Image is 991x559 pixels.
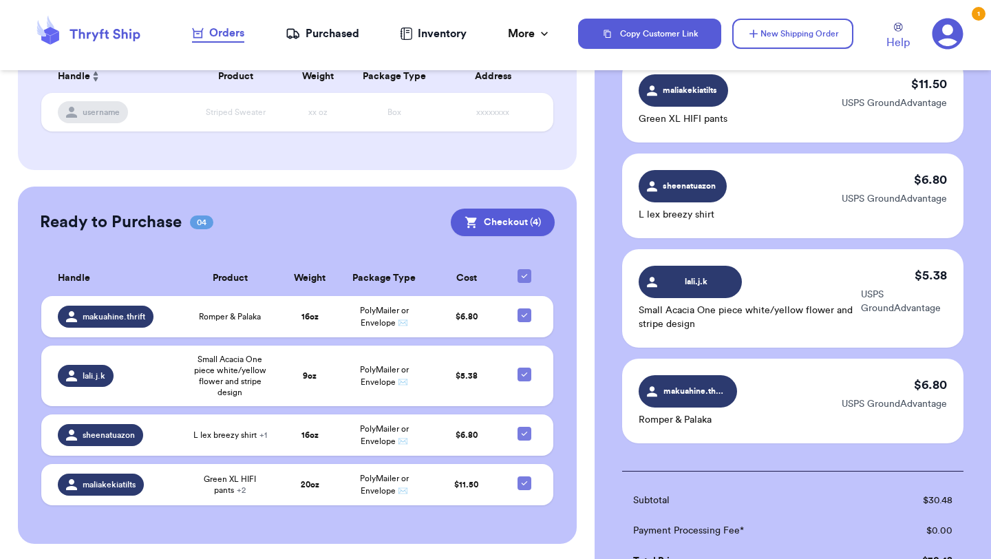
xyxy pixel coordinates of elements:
[454,481,478,489] span: $ 11.50
[360,425,409,445] span: PolyMailer or Envelope ✉️
[622,485,867,516] td: Subtotal
[578,19,721,49] button: Copy Customer Link
[280,261,340,296] th: Weight
[308,108,328,116] span: xx oz
[622,516,867,546] td: Payment Processing Fee*
[339,261,429,296] th: Package Type
[83,430,135,441] span: sheenatuazon
[886,34,910,51] span: Help
[972,7,985,21] div: 1
[440,60,553,93] th: Address
[508,25,551,42] div: More
[662,180,716,192] span: sheenatuazon
[456,372,478,380] span: $ 5.38
[842,192,947,206] p: USPS GroundAdvantage
[83,311,145,322] span: makuahine.thrift
[83,370,105,381] span: lali.j.k
[639,413,737,427] p: Romper & Palaka
[192,25,244,41] div: Orders
[360,474,409,495] span: PolyMailer or Envelope ✉️
[83,107,120,118] span: username
[237,486,246,494] span: + 2
[867,516,963,546] td: $ 0.00
[90,68,101,85] button: Sort ascending
[303,372,317,380] strong: 9 oz
[456,431,478,439] span: $ 6.80
[301,431,319,439] strong: 16 oz
[199,311,261,322] span: Romper & Palaka
[206,108,266,116] span: Striped Sweater
[301,313,319,321] strong: 16 oz
[451,209,555,236] button: Checkout (4)
[456,313,478,321] span: $ 6.80
[842,96,947,110] p: USPS GroundAdvantage
[348,60,440,93] th: Package Type
[664,275,729,288] span: lali.j.k
[387,108,401,116] span: Box
[189,474,272,496] span: Green XL HIFI pants
[914,170,947,189] p: $ 6.80
[867,485,963,516] td: $ 30.48
[360,366,409,386] span: PolyMailer or Envelope ✉️
[429,261,503,296] th: Cost
[663,385,725,397] span: makuahine.thrift
[932,18,963,50] a: 1
[732,19,853,49] button: New Shipping Order
[192,25,244,43] a: Orders
[842,397,947,411] p: USPS GroundAdvantage
[639,112,728,126] p: Green XL HIFI pants
[915,266,947,285] p: $ 5.38
[189,354,272,398] span: Small Acacia One piece white/yellow flower and stripe design
[360,306,409,327] span: PolyMailer or Envelope ✉️
[180,261,280,296] th: Product
[40,211,182,233] h2: Ready to Purchase
[184,60,287,93] th: Product
[911,74,947,94] p: $ 11.50
[190,215,213,229] span: 04
[886,23,910,51] a: Help
[259,431,267,439] span: + 1
[639,208,727,222] p: L lex breezy shirt
[83,479,136,490] span: maliakekiatilts
[287,60,348,93] th: Weight
[58,271,90,286] span: Handle
[639,304,861,331] p: Small Acacia One piece white/yellow flower and stripe design
[861,288,947,315] p: USPS GroundAdvantage
[914,375,947,394] p: $ 6.80
[400,25,467,42] a: Inventory
[663,84,718,96] span: maliakekiatilts
[301,481,319,489] strong: 20 oz
[476,108,509,116] span: xxxxxxxx
[286,25,359,42] a: Purchased
[58,70,90,84] span: Handle
[193,430,267,441] span: L lex breezy shirt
